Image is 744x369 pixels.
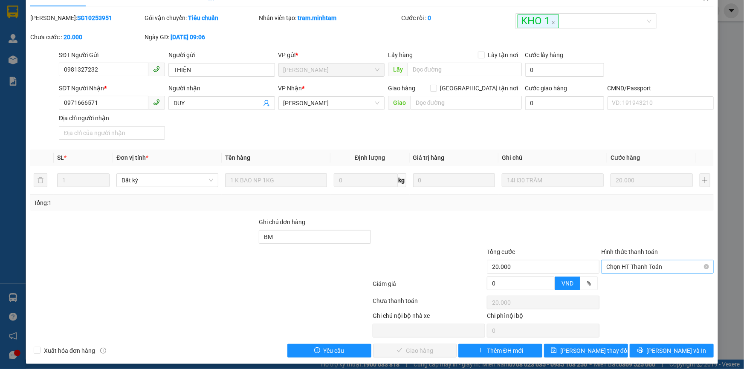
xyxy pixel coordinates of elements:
[3,38,68,44] span: N.gửi:
[59,50,165,60] div: SĐT Người Gửi
[259,13,400,23] div: Nhân viên tạo:
[30,13,143,23] div: [PERSON_NAME]:
[38,46,81,52] span: 10:13:14 [DATE]
[225,173,327,187] input: VD: Bàn, Ghế
[64,34,82,40] b: 20.000
[398,173,406,187] span: kg
[413,173,495,187] input: 0
[562,280,573,287] span: VND
[34,173,47,187] button: delete
[59,84,165,93] div: SĐT Người Nhận
[188,14,218,21] b: Tiêu chuẩn
[408,63,522,76] input: Dọc đường
[487,248,515,255] span: Tổng cước
[388,85,415,92] span: Giao hàng
[278,85,302,92] span: VP Nhận
[411,96,522,110] input: Dọc đường
[372,296,486,311] div: Chưa thanh toán
[168,84,275,93] div: Người nhận
[17,4,108,10] span: [DATE]-
[458,344,542,357] button: plusThêm ĐH mới
[153,99,160,106] span: phone
[3,60,104,78] span: 1 X THÙNG NHỰA NP 28KG
[428,14,431,21] b: 0
[608,84,714,93] div: CMND/Passport
[30,32,143,42] div: Chưa cước :
[37,5,108,10] span: [PERSON_NAME] [PERSON_NAME]
[551,20,556,25] span: close
[77,14,112,21] b: SG10253951
[3,62,104,78] span: Tên hàng:
[259,230,371,244] input: Ghi chú đơn hàng
[704,264,709,269] span: close-circle
[30,19,98,29] strong: MĐH:
[145,13,257,23] div: Gói vận chuyển:
[298,14,337,21] b: tram.minhtam
[171,34,205,40] b: [DATE] 09:06
[388,96,411,110] span: Giao
[437,84,522,93] span: [GEOGRAPHIC_DATA] tận nơi
[58,53,92,60] span: 0832511191
[518,14,559,28] span: KHO 1
[630,344,714,357] button: printer[PERSON_NAME] và In
[700,173,710,187] button: plus
[122,174,213,187] span: Bất kỳ
[59,126,165,140] input: Địa chỉ của người nhận
[22,53,58,60] span: DIỄM TUYỀN-
[41,346,98,355] span: Xuất hóa đơn hàng
[498,150,607,166] th: Ghi chú
[525,63,604,77] input: Cước lấy hàng
[487,346,523,355] span: Thêm ĐH mới
[551,347,557,354] span: save
[284,63,379,76] span: Hồ Chí Minh
[314,347,320,354] span: exclamation-circle
[487,311,599,324] div: Chi phí nội bộ
[278,50,385,60] div: VP gửi
[525,52,564,58] label: Cước lấy hàng
[601,248,658,255] label: Hình thức thanh toán
[324,346,344,355] span: Yêu cầu
[388,63,408,76] span: Lấy
[100,348,106,354] span: info-circle
[637,347,643,354] span: printer
[611,173,693,187] input: 0
[168,50,275,60] div: Người gửi
[355,154,385,161] span: Định lượng
[373,344,457,357] button: checkGiao hàng
[225,154,250,161] span: Tên hàng
[478,347,483,354] span: plus
[413,154,445,161] span: Giá trị hàng
[587,280,591,287] span: %
[401,13,514,23] div: Cước rồi :
[544,344,628,357] button: save[PERSON_NAME] thay đổi
[606,260,709,273] span: Chọn HT Thanh Toán
[373,311,485,324] div: Ghi chú nội bộ nhà xe
[3,4,108,10] span: 13:29-
[284,97,379,110] span: Ngã Tư Huyện
[41,12,87,18] strong: PHIẾU TRẢ HÀNG
[611,154,640,161] span: Cước hàng
[647,346,706,355] span: [PERSON_NAME] và In
[263,100,270,107] span: user-add
[372,279,486,294] div: Giảm giá
[3,46,37,52] span: Ngày/ giờ gửi:
[525,96,604,110] input: Cước giao hàng
[57,154,64,161] span: SL
[502,173,604,187] input: Ghi Chú
[3,53,92,60] span: N.nhận:
[145,32,257,42] div: Ngày GD:
[17,38,68,44] span: MẪN -
[34,38,68,44] span: 0363333368
[153,66,160,72] span: phone
[388,52,413,58] span: Lấy hàng
[259,219,306,225] label: Ghi chú đơn hàng
[59,113,165,123] div: Địa chỉ người nhận
[287,344,371,357] button: exclamation-circleYêu cầu
[116,154,148,161] span: Đơn vị tính
[485,50,522,60] span: Lấy tận nơi
[34,198,287,208] div: Tổng: 1
[50,19,98,29] span: SG10253988
[560,346,628,355] span: [PERSON_NAME] thay đổi
[525,85,567,92] label: Cước giao hàng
